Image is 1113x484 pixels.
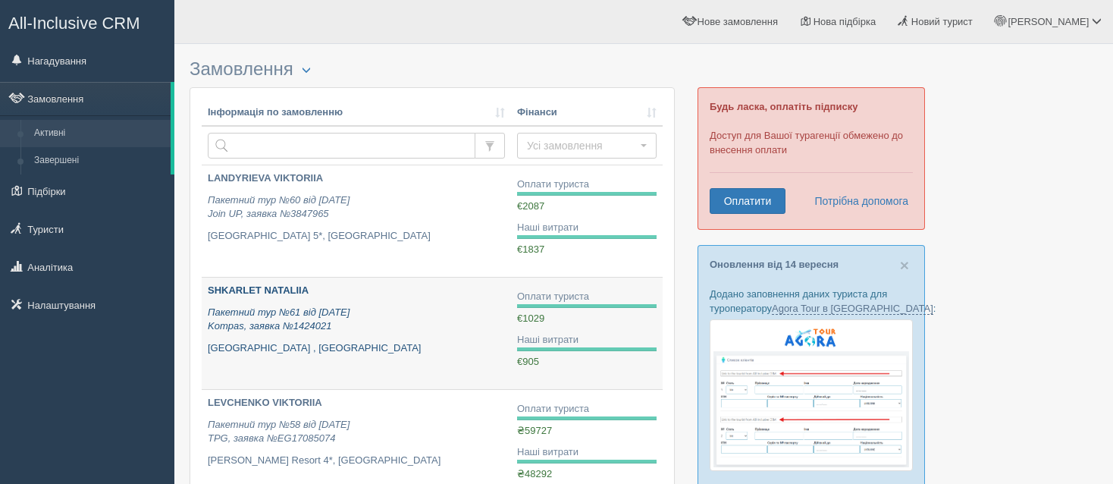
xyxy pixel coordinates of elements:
a: LANDYRIEVA VIKTORIIA Пакетний тур №60 від [DATE]Join UP, заявка №3847965 [GEOGRAPHIC_DATA] 5*, [G... [202,165,511,277]
i: Пакетний тур №58 від [DATE] TPG, заявка №EG17085074 [208,419,350,445]
span: × [900,256,909,274]
span: ₴48292 [517,468,552,479]
a: Оновлення від 14 вересня [710,259,839,270]
span: [PERSON_NAME] [1008,16,1089,27]
p: [GEOGRAPHIC_DATA] 5*, [GEOGRAPHIC_DATA] [208,229,505,244]
div: Оплати туриста [517,290,657,304]
i: Пакетний тур №61 від [DATE] Kompas, заявка №1424021 [208,306,350,332]
a: Завершені [27,147,171,174]
a: Інформація по замовленню [208,105,505,120]
b: LANDYRIEVA VIKTORIIA [208,172,323,184]
span: €1029 [517,313,544,324]
span: ₴59727 [517,425,552,436]
div: Доступ для Вашої турагенції обмежено до внесення оплати [698,87,925,230]
div: Наші витрати [517,445,657,460]
a: Активні [27,120,171,147]
h3: Замовлення [190,59,675,80]
div: Оплати туриста [517,178,657,192]
span: Нова підбірка [814,16,876,27]
input: Пошук за номером замовлення, ПІБ або паспортом туриста [208,133,475,159]
img: agora-tour-%D1%84%D0%BE%D1%80%D0%BC%D0%B0-%D0%B1%D1%80%D0%BE%D0%BD%D1%8E%D0%B2%D0%B0%D0%BD%D0%BD%... [710,319,913,471]
span: €1837 [517,244,544,255]
b: LEVCHENKO VIKTORIIA [208,397,322,408]
div: Оплати туриста [517,402,657,416]
span: Усі замовлення [527,138,637,153]
p: [PERSON_NAME] Resort 4*, [GEOGRAPHIC_DATA] [208,454,505,468]
a: Потрібна допомога [804,188,909,214]
div: Наші витрати [517,333,657,347]
p: [GEOGRAPHIC_DATA] , [GEOGRAPHIC_DATA] [208,341,505,356]
i: Пакетний тур №60 від [DATE] Join UP, заявка №3847965 [208,194,350,220]
span: €905 [517,356,539,367]
p: Додано заповнення даних туриста для туроператору : [710,287,913,316]
b: Будь ласка, оплатіть підписку [710,101,857,112]
button: Усі замовлення [517,133,657,159]
div: Наші витрати [517,221,657,235]
a: Agora Tour в [GEOGRAPHIC_DATA] [772,303,933,315]
a: Фінанси [517,105,657,120]
span: €2087 [517,200,544,212]
span: Нове замовлення [698,16,778,27]
a: SHKARLET NATALIIA Пакетний тур №61 від [DATE]Kompas, заявка №1424021 [GEOGRAPHIC_DATA] , [GEOGRAP... [202,278,511,389]
a: Оплатити [710,188,785,214]
button: Close [900,257,909,273]
span: Новий турист [911,16,973,27]
span: All-Inclusive CRM [8,14,140,33]
a: All-Inclusive CRM [1,1,174,42]
b: SHKARLET NATALIIA [208,284,309,296]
